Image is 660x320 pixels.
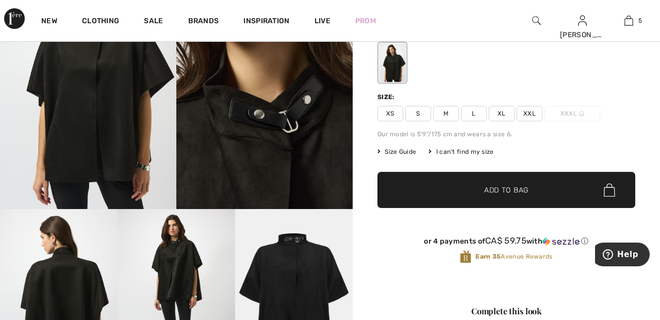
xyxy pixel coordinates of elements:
span: 5 [638,16,642,25]
span: Inspiration [243,17,289,27]
img: 1ère Avenue [4,8,25,29]
a: Sign In [578,15,587,25]
a: Live [315,15,331,26]
a: Sale [144,17,163,27]
img: My Bag [624,14,633,27]
div: Size: [377,92,397,102]
span: Size Guide [377,147,416,156]
span: Add to Bag [484,185,529,196]
strong: Earn 35 [475,253,501,260]
span: L [461,106,487,121]
a: Brands [188,17,219,27]
img: search the website [532,14,541,27]
span: M [433,106,459,121]
img: ring-m.svg [579,111,584,116]
img: Bag.svg [604,183,615,197]
a: Prom [355,15,376,26]
span: XS [377,106,403,121]
div: I can't find my size [428,147,493,156]
span: S [405,106,431,121]
a: New [41,17,57,27]
div: Complete this look [377,305,635,317]
span: XXXL [544,106,600,121]
img: My Info [578,14,587,27]
div: Our model is 5'9"/175 cm and wears a size 6. [377,130,635,139]
span: XL [489,106,515,121]
div: Black [379,43,406,82]
span: CA$ 59.75 [485,235,526,246]
img: Sezzle [542,237,580,246]
div: [PERSON_NAME] [560,29,605,40]
div: or 4 payments ofCA$ 59.75withSezzle Click to learn more about Sezzle [377,236,635,250]
a: Clothing [82,17,119,27]
iframe: Opens a widget where you can find more information [595,243,650,268]
div: or 4 payments of with [377,236,635,246]
a: 5 [606,14,651,27]
img: Avenue Rewards [460,250,471,264]
span: Avenue Rewards [475,252,552,261]
span: XXL [517,106,542,121]
button: Add to Bag [377,172,635,208]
